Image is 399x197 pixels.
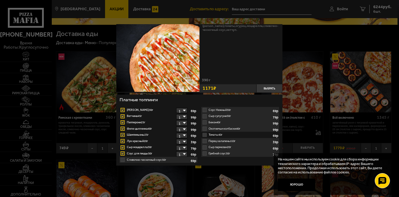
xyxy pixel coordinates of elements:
[202,150,279,157] label: Грибной соус 50г
[120,144,197,150] label: Сыр моцарелла 30г
[203,20,279,32] p: лук репчатый, цыпленок, [PERSON_NAME], томаты, огурец, моцарелла, сливочно-чесночный соус, кетчуп.
[191,109,197,113] strong: 69 р
[176,151,187,157] select: Соус для пиццы50г
[202,138,279,144] li: Перец халапеньо
[120,126,197,132] label: Филе цыпленка 40г
[176,120,187,125] select: Пепперони25г
[120,157,197,163] label: Сливочно-чесночный соус 50г
[176,145,187,150] select: Сыр моцарелла30г
[120,144,197,150] li: Сыр моцарелла
[203,86,216,91] span: 1171 ₽
[176,114,187,119] select: Ветчина45г
[202,144,279,150] label: Сыр пармезан 20г
[120,157,197,163] li: Сливочно-чесночный соус
[176,108,187,113] select: [PERSON_NAME]30г
[202,119,279,126] label: Бекон 40г
[120,97,279,104] h4: Платные топпинги
[202,107,279,113] li: Соус Нежный
[120,150,197,157] li: Соус для пиццы
[120,113,197,119] li: Ветчина
[191,153,197,156] strong: 69 р
[120,150,197,157] label: Соус для пиццы 50г
[191,140,197,144] strong: 39 р
[202,132,279,138] label: Томаты 40г
[191,134,197,137] strong: 69 р
[120,132,197,138] li: Шампиньоны
[202,132,279,138] li: Томаты
[202,113,279,119] label: Сыр сулугуни 30г
[176,127,187,132] select: Филе цыпленка40г
[120,119,197,126] li: Пепперони
[120,113,197,119] label: Ветчина 45г
[202,126,279,132] label: Охотничьи колбаски 40г
[202,119,279,126] li: Бекон
[191,122,197,125] strong: 99 р
[273,134,279,137] strong: 69 р
[278,157,386,174] p: На нашем сайте мы используем cookie для сбора информации технического характера и обрабатываем IP...
[191,147,197,150] strong: 79 р
[273,140,279,144] strong: 39 р
[191,128,197,131] strong: 99 р
[176,133,187,138] select: Шампиньоны25г
[273,153,279,156] strong: 79 р
[120,132,197,138] label: Шампиньоны 25г
[120,126,197,132] li: Филе цыпленка
[120,107,197,113] li: Соус Деликатес
[199,78,283,84] div: 390 г
[120,107,197,113] label: [PERSON_NAME] 30г
[120,138,197,144] li: Лук красный
[256,84,282,93] button: Выбрать
[278,179,315,191] button: Хорошо
[191,116,197,119] strong: 99 р
[202,138,279,144] label: Перец халапеньо 10г
[273,122,279,125] strong: 99 р
[273,109,279,113] strong: 69 р
[202,144,279,150] li: Сыр пармезан
[191,159,197,163] strong: 69 р
[202,150,279,157] li: Грибной соус
[273,116,279,119] strong: 79 р
[120,138,197,144] label: Лук красный 20г
[202,113,279,119] li: Сыр сулугуни
[273,147,279,150] strong: 69 р
[116,9,199,92] img: Аль-Шам 25 см (тонкое тесто)
[273,128,279,131] strong: 99 р
[202,126,279,132] li: Охотничьи колбаски
[202,107,279,113] label: Соус Нежный 30г
[120,119,197,126] label: Пепперони 25г
[176,139,187,144] select: Лук красный20г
